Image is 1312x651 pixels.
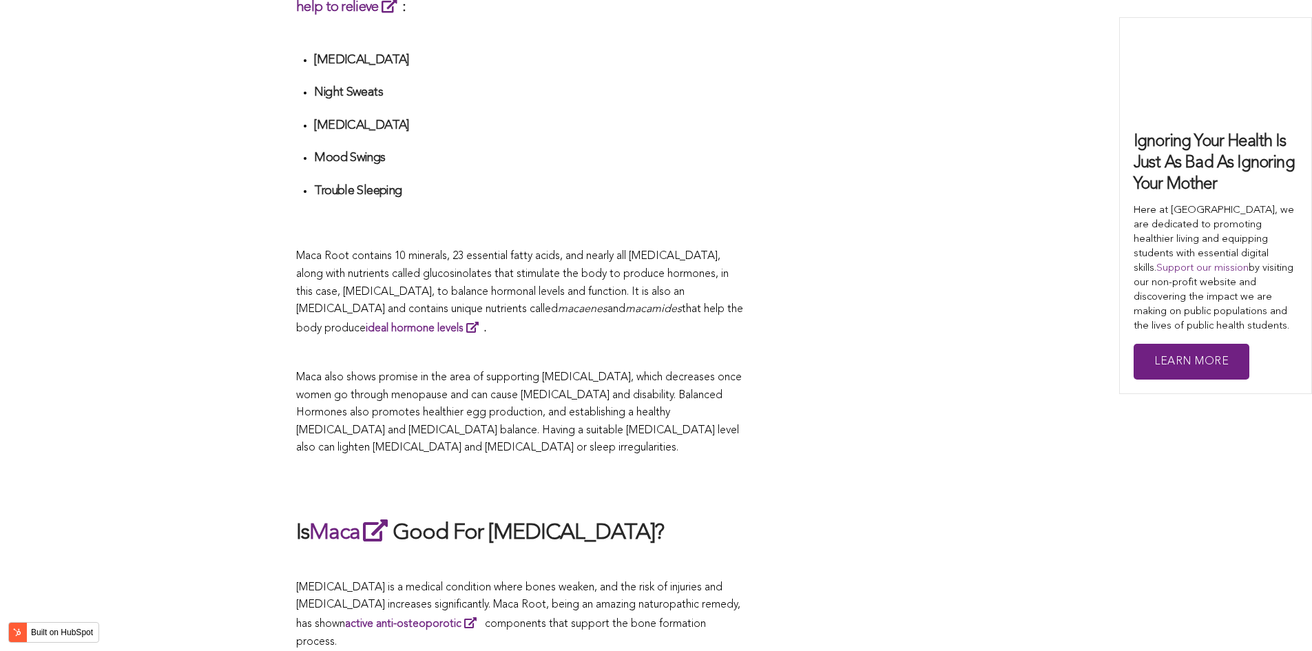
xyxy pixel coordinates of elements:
[607,304,625,315] span: and
[314,183,744,199] h4: Trouble Sleeping
[625,304,682,315] span: macamides
[366,323,486,334] strong: .
[366,323,484,334] a: ideal hormone levels
[8,622,99,643] button: Built on HubSpot
[314,85,744,101] h4: Night Sweats
[309,522,393,544] a: Maca
[296,372,742,453] span: Maca also shows promise in the area of supporting [MEDICAL_DATA], which decreases once women go t...
[314,118,744,134] h4: [MEDICAL_DATA]
[296,304,743,334] span: that help the body produce
[296,582,740,648] span: [MEDICAL_DATA] is a medical condition where bones weaken, and the risk of injuries and [MEDICAL_D...
[9,624,25,641] img: HubSpot sprocket logo
[314,52,744,68] h4: [MEDICAL_DATA]
[296,251,729,315] span: Maca Root contains 10 minerals, 23 essential fatty acids, and nearly all [MEDICAL_DATA], along wi...
[1134,344,1249,380] a: Learn More
[1243,585,1312,651] iframe: Chat Widget
[314,150,744,166] h4: Mood Swings
[558,304,607,315] span: macaenes
[345,619,482,630] a: active anti-osteoporotic
[25,623,98,641] label: Built on HubSpot
[296,517,744,548] h2: Is Good For [MEDICAL_DATA]?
